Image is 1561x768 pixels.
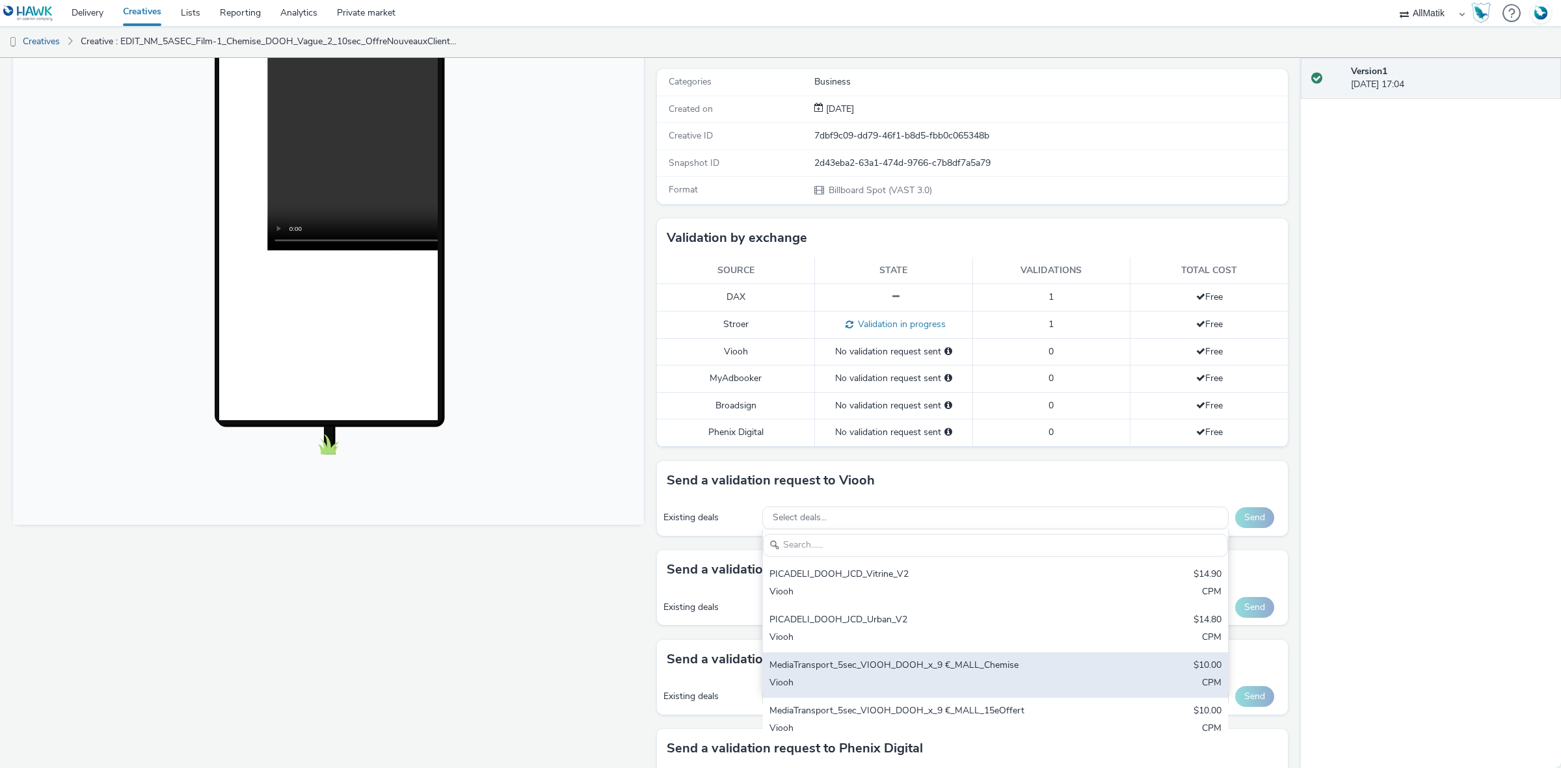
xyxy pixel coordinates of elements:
[667,560,901,579] h3: Send a validation request to Broadsign
[769,722,1069,737] div: Viooh
[1196,372,1223,384] span: Free
[3,5,53,21] img: undefined Logo
[769,704,1069,719] div: MediaTransport_5sec_VIOOH_DOOH_x_9 €_MALL_15eOffert
[769,585,1069,600] div: Viooh
[944,345,952,358] div: Please select a deal below and click on Send to send a validation request to Viooh.
[1048,399,1054,412] span: 0
[763,534,1229,557] input: Search......
[814,157,1287,170] div: 2d43eba2-63a1-474d-9766-c7b8df7a5a79
[1196,318,1223,330] span: Free
[667,471,875,490] h3: Send a validation request to Viooh
[663,601,756,614] div: Existing deals
[657,338,815,365] td: Viooh
[1471,3,1496,23] a: Hawk Academy
[1048,426,1054,438] span: 0
[667,650,918,669] h3: Send a validation request to MyAdbooker
[769,631,1069,646] div: Viooh
[669,129,713,142] span: Creative ID
[657,284,815,311] td: DAX
[853,318,946,330] span: Validation in progress
[814,129,1287,142] div: 7dbf9c09-dd79-46f1-b8d5-fbb0c065348b
[7,36,20,49] img: dooh
[769,659,1069,674] div: MediaTransport_5sec_VIOOH_DOOH_x_9 €_MALL_Chemise
[663,511,756,524] div: Existing deals
[1196,426,1223,438] span: Free
[773,512,827,523] span: Select deals...
[1235,686,1274,707] button: Send
[1196,345,1223,358] span: Free
[821,345,966,358] div: No validation request sent
[1048,318,1054,330] span: 1
[669,75,712,88] span: Categories
[657,365,815,392] td: MyAdbooker
[667,228,807,248] h3: Validation by exchange
[669,183,698,196] span: Format
[821,372,966,385] div: No validation request sent
[1048,345,1054,358] span: 0
[944,399,952,412] div: Please select a deal below and click on Send to send a validation request to Broadsign.
[1194,613,1221,628] div: $14.80
[1351,65,1551,92] div: [DATE] 17:04
[769,568,1069,583] div: PICADELI_DOOH_JCD_Vitrine_V2
[669,157,719,169] span: Snapshot ID
[814,75,1287,88] div: Business
[657,311,815,338] td: Stroer
[1130,258,1288,284] th: Total cost
[1351,65,1387,77] strong: Version 1
[667,739,923,758] h3: Send a validation request to Phenix Digital
[1196,399,1223,412] span: Free
[1194,659,1221,674] div: $10.00
[1235,507,1274,528] button: Send
[657,419,815,446] td: Phenix Digital
[1471,3,1491,23] img: Hawk Academy
[821,426,966,439] div: No validation request sent
[1235,597,1274,618] button: Send
[1202,631,1221,646] div: CPM
[1202,585,1221,600] div: CPM
[769,676,1069,691] div: Viooh
[1202,722,1221,737] div: CPM
[827,184,932,196] span: Billboard Spot (VAST 3.0)
[1531,3,1551,23] img: Account FR
[972,258,1130,284] th: Validations
[944,426,952,439] div: Please select a deal below and click on Send to send a validation request to Phenix Digital.
[823,103,854,115] span: [DATE]
[657,258,815,284] th: Source
[74,26,464,57] a: Creative : EDIT_NM_5ASEC_Film-1_Chemise_DOOH_Vague_2_10sec_OffreNouveauxClients_9-16_V3_20250805.mp4
[1202,676,1221,691] div: CPM
[1048,372,1054,384] span: 0
[1048,291,1054,303] span: 1
[1196,291,1223,303] span: Free
[815,258,973,284] th: State
[669,103,713,115] span: Created on
[663,690,756,703] div: Existing deals
[769,613,1069,628] div: PICADELI_DOOH_JCD_Urban_V2
[657,392,815,419] td: Broadsign
[821,399,966,412] div: No validation request sent
[1194,704,1221,719] div: $10.00
[823,103,854,116] div: Creation 29 August 2025, 17:04
[1194,568,1221,583] div: $14.90
[944,372,952,385] div: Please select a deal below and click on Send to send a validation request to MyAdbooker.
